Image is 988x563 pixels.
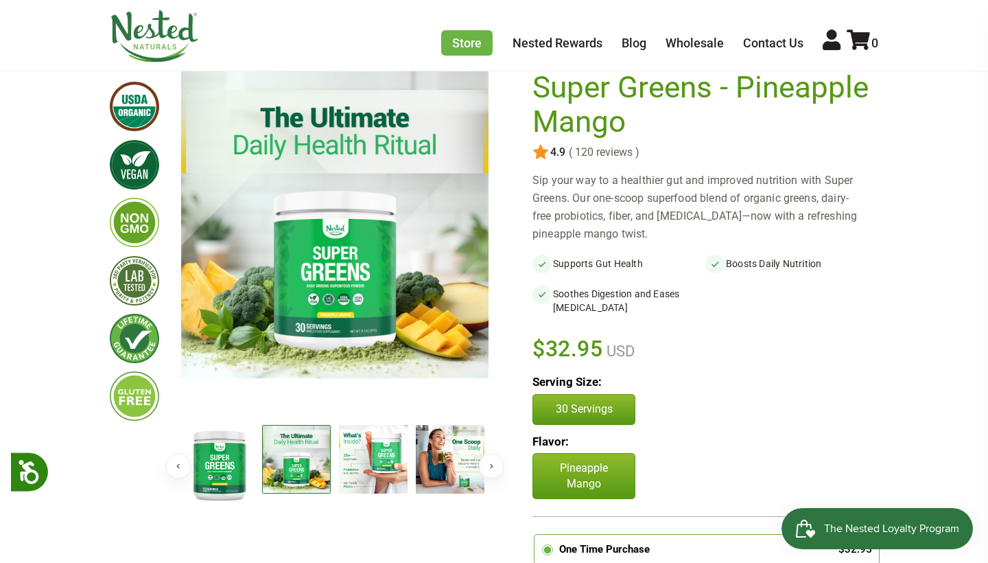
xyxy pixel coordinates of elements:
[532,284,705,317] li: Soothes Digestion and Eases [MEDICAL_DATA]
[181,71,489,378] img: Super Greens - Pineapple Mango
[479,454,504,479] button: Next
[110,82,159,131] img: usdaorganic
[513,36,602,50] a: Nested Rewards
[666,36,724,50] a: Wholesale
[532,375,602,389] b: Serving Size:
[532,172,878,243] div: Sip your way to a healthier gut and improved nutrition with Super Greens. Our one-scoop superfood...
[166,454,191,479] button: Previous
[549,146,565,159] span: 4.9
[441,30,493,56] a: Store
[110,314,159,363] img: lifetimeguarantee
[532,334,603,364] span: $32.95
[110,198,159,247] img: gmofree
[532,453,635,499] p: Pineapple Mango
[622,36,646,50] a: Blog
[743,36,803,50] a: Contact Us
[110,371,159,421] img: glutenfree
[110,10,199,62] img: Nested Naturals
[603,343,635,360] span: USD
[781,508,974,549] iframe: Button to open loyalty program pop-up
[110,140,159,189] img: vegan
[110,256,159,306] img: thirdpartytested
[565,146,639,159] span: ( 120 reviews )
[185,425,254,504] img: Super Greens - Pineapple Mango
[871,36,878,50] span: 0
[416,425,484,494] img: Super Greens - Pineapple Mango
[262,425,331,494] img: Super Greens - Pineapple Mango
[532,254,705,273] li: Supports Gut Health
[847,36,878,50] a: 0
[547,402,621,417] p: 30 Servings
[705,254,878,273] li: Boosts Daily Nutrition
[532,394,635,424] button: 30 Servings
[339,425,408,494] img: Super Greens - Pineapple Mango
[532,435,569,448] b: Flavor:
[532,144,549,161] img: star.svg
[532,71,871,139] h1: Super Greens - Pineapple Mango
